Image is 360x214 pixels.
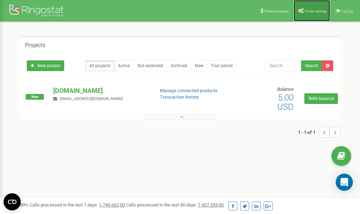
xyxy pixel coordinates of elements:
[341,9,353,13] span: Log Out
[336,174,353,191] div: Open Intercom Messenger
[265,60,301,71] input: Search
[298,127,319,138] span: 1 - 1 of 1
[167,60,191,71] a: Archived
[4,193,21,210] button: Open CMP widget
[26,94,44,100] span: New
[277,93,294,112] span: 5,00 USD
[198,202,224,208] u: 7 427 293,00
[160,94,199,100] a: Transaction history
[160,88,218,93] a: Manage connected products
[264,9,289,13] span: Referral program
[25,42,45,49] h5: Projects
[133,60,167,71] a: Not extended
[305,9,326,13] span: Profile settings
[53,86,148,95] p: [DOMAIN_NAME]
[85,60,115,71] a: All projects
[126,202,224,208] span: Calls processed in the last 30 days :
[304,93,338,104] a: Refill balance
[99,202,125,208] u: 1 745 662,00
[30,202,125,208] span: Calls processed in the last 7 days :
[60,96,123,101] span: [EMAIL_ADDRESS][DOMAIN_NAME]
[207,60,237,71] a: Trial period
[301,60,322,71] button: Search
[191,60,207,71] a: New
[298,120,340,145] nav: ...
[114,60,134,71] a: Active
[27,60,64,71] a: New project
[277,86,294,92] span: Balance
